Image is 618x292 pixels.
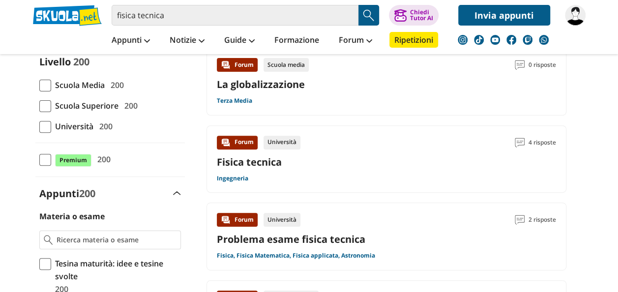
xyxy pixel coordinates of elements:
img: Commenti lettura [515,138,525,147]
span: 0 risposte [529,58,556,72]
img: Cerca appunti, riassunti o versioni [361,8,376,23]
span: Scuola Media [51,79,105,91]
div: Forum [217,213,258,227]
span: Tesina maturità: idee e tesine svolte [51,257,181,283]
a: Notizie [167,32,207,50]
input: Cerca appunti, riassunti o versioni [112,5,358,26]
a: Fisica tecnica [217,155,282,169]
a: Guide [222,32,257,50]
a: Terza Media [217,97,252,105]
img: tiktok [474,35,484,45]
a: Appunti [109,32,152,50]
span: Premium [55,154,91,167]
div: Forum [217,136,258,149]
img: Commenti lettura [515,215,525,225]
a: Ripetizioni [389,32,438,48]
span: 200 [79,187,95,200]
div: Chiedi Tutor AI [410,9,433,21]
a: Problema esame fisica tecnica [217,233,365,246]
img: youtube [490,35,500,45]
div: Università [264,213,300,227]
img: Forum contenuto [221,60,231,70]
img: Commenti lettura [515,60,525,70]
img: Apri e chiudi sezione [173,191,181,195]
img: twitch [523,35,532,45]
input: Ricerca materia o esame [57,235,176,245]
a: Ingegneria [217,175,248,182]
span: 2 risposte [529,213,556,227]
span: 200 [73,55,89,68]
label: Materia o esame [39,211,105,222]
a: Forum [336,32,375,50]
span: 200 [120,99,138,112]
span: 200 [93,153,111,166]
label: Livello [39,55,71,68]
div: Scuola media [264,58,309,72]
span: 200 [95,120,113,133]
span: Scuola Superiore [51,99,118,112]
button: ChiediTutor AI [389,5,439,26]
button: Search Button [358,5,379,26]
span: 200 [107,79,124,91]
label: Appunti [39,187,95,200]
img: facebook [506,35,516,45]
span: 4 risposte [529,136,556,149]
div: Università [264,136,300,149]
img: Forum contenuto [221,138,231,147]
img: Forum contenuto [221,215,231,225]
a: Formazione [272,32,322,50]
img: WhatsApp [539,35,549,45]
a: Invia appunti [458,5,550,26]
img: nept [565,5,586,26]
a: Fisica, Fisica Matematica, Fisica applicata, Astronomia [217,252,375,260]
img: instagram [458,35,468,45]
a: La globalizzazione [217,78,305,91]
div: Forum [217,58,258,72]
span: Università [51,120,93,133]
img: Ricerca materia o esame [44,235,53,245]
